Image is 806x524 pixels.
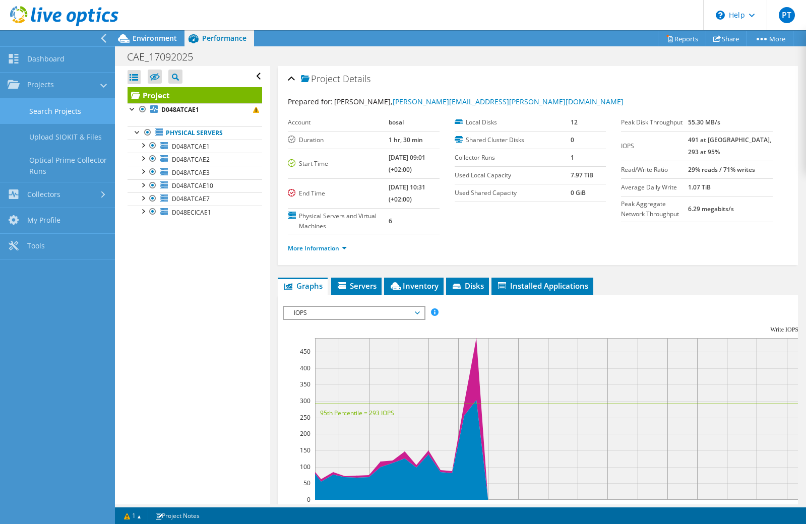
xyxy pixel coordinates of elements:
[688,118,720,126] b: 55.30 MB/s
[389,136,423,144] b: 1 hr, 30 min
[172,142,210,151] span: D048ATCAE1
[455,188,571,198] label: Used Shared Capacity
[779,7,795,23] span: PT
[621,199,688,219] label: Peak Aggregate Network Throughput
[455,135,571,145] label: Shared Cluster Disks
[283,281,323,291] span: Graphs
[288,135,389,145] label: Duration
[128,192,262,206] a: D048ATCAE7
[688,205,734,213] b: 6.29 megabits/s
[172,168,210,177] span: D048ATCAE3
[288,117,389,127] label: Account
[128,153,262,166] a: D048ATCAE2
[393,97,624,106] a: [PERSON_NAME][EMAIL_ADDRESS][PERSON_NAME][DOMAIN_NAME]
[621,182,688,192] label: Average Daily Write
[300,397,311,405] text: 300
[389,281,439,291] span: Inventory
[117,509,148,522] a: 1
[122,51,209,62] h1: CAE_17092025
[288,211,389,231] label: Physical Servers and Virtual Machines
[128,179,262,192] a: D048ATCAE10
[300,463,311,471] text: 100
[571,118,578,126] b: 12
[389,153,425,174] b: [DATE] 09:01 (+02:00)
[128,140,262,153] a: D048ATCAE1
[571,136,574,144] b: 0
[621,165,688,175] label: Read/Write Ratio
[202,33,246,43] span: Performance
[389,183,425,204] b: [DATE] 10:31 (+02:00)
[747,31,793,46] a: More
[771,326,799,333] text: Write IOPS
[300,364,311,372] text: 400
[451,281,484,291] span: Disks
[301,74,340,84] span: Project
[455,153,571,163] label: Collector Runs
[334,97,624,106] span: [PERSON_NAME],
[128,87,262,103] a: Project
[389,118,404,126] b: bosal
[161,105,199,114] b: D048ATCAE1
[300,380,311,388] text: 350
[716,11,725,20] svg: \n
[128,103,262,116] a: D048ATCAE1
[128,166,262,179] a: D048ATCAE3
[288,97,333,106] label: Prepared for:
[706,31,747,46] a: Share
[688,183,711,191] b: 1.07 TiB
[688,165,755,174] b: 29% reads / 71% writes
[172,155,210,164] span: D048ATCAE2
[289,307,418,319] span: IOPS
[455,117,571,127] label: Local Disks
[497,281,588,291] span: Installed Applications
[128,126,262,140] a: Physical Servers
[172,181,213,190] span: D048ATCAE10
[288,159,389,169] label: Start Time
[571,188,586,197] b: 0 GiB
[320,409,394,417] text: 95th Percentile = 293 IOPS
[172,194,210,203] span: D048ATCAE7
[336,281,377,291] span: Servers
[307,495,311,504] text: 0
[133,33,177,43] span: Environment
[300,413,311,422] text: 250
[288,188,389,199] label: End Time
[300,446,311,454] text: 150
[288,244,347,252] a: More Information
[300,429,311,438] text: 200
[128,206,262,219] a: D048ECICAE1
[300,347,311,356] text: 450
[621,141,688,151] label: IOPS
[571,153,574,162] b: 1
[688,136,771,156] b: 491 at [GEOGRAPHIC_DATA], 293 at 95%
[303,479,311,487] text: 50
[148,509,207,522] a: Project Notes
[389,217,392,225] b: 6
[658,31,706,46] a: Reports
[172,208,211,217] span: D048ECICAE1
[571,171,593,179] b: 7.97 TiB
[455,170,571,180] label: Used Local Capacity
[621,117,688,127] label: Peak Disk Throughput
[343,73,370,85] span: Details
